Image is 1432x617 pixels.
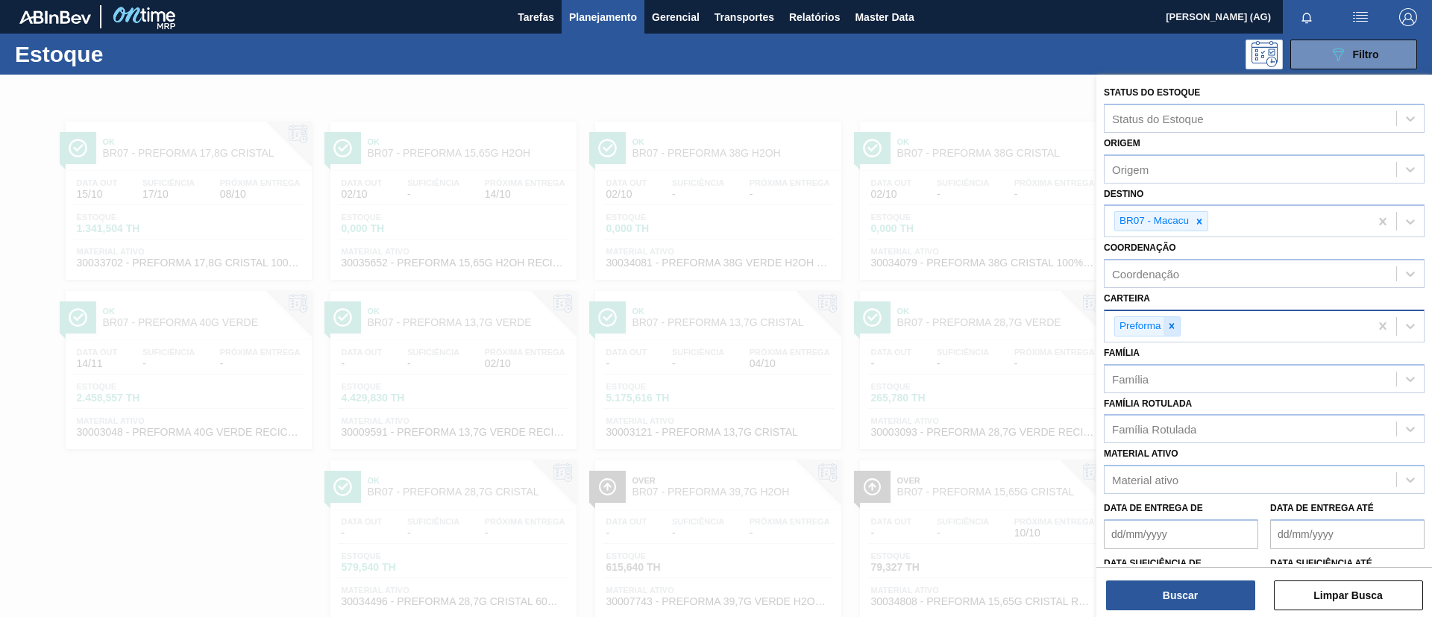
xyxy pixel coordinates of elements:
div: Família [1112,372,1149,385]
div: Material ativo [1112,474,1178,486]
h1: Estoque [15,46,238,63]
input: dd/mm/yyyy [1104,519,1258,549]
span: Tarefas [518,8,554,26]
label: Carteira [1104,293,1150,304]
span: Master Data [855,8,914,26]
span: Relatórios [789,8,840,26]
label: Data de Entrega até [1270,503,1374,513]
div: BR07 - Macacu [1115,212,1191,231]
img: userActions [1351,8,1369,26]
label: Material ativo [1104,448,1178,459]
label: Destino [1104,189,1143,199]
span: Gerencial [652,8,700,26]
div: Coordenação [1112,268,1179,281]
span: Transportes [715,8,774,26]
span: Planejamento [569,8,637,26]
label: Origem [1104,138,1140,148]
label: Família Rotulada [1104,398,1192,409]
label: Status do Estoque [1104,87,1200,98]
label: Data suficiência até [1270,558,1372,569]
label: Data de Entrega de [1104,503,1203,513]
div: Pogramando: nenhum usuário selecionado [1246,40,1283,69]
label: Data suficiência de [1104,558,1202,569]
div: Origem [1112,163,1149,175]
input: dd/mm/yyyy [1270,519,1425,549]
button: Filtro [1290,40,1417,69]
div: Status do Estoque [1112,112,1204,125]
img: Logout [1399,8,1417,26]
button: Notificações [1283,7,1331,28]
label: Família [1104,348,1140,358]
div: Preforma [1115,317,1163,336]
label: Coordenação [1104,242,1176,253]
img: TNhmsLtSVTkK8tSr43FrP2fwEKptu5GPRR3wAAAABJRU5ErkJggg== [19,10,91,24]
span: Filtro [1353,48,1379,60]
div: Família Rotulada [1112,423,1196,436]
